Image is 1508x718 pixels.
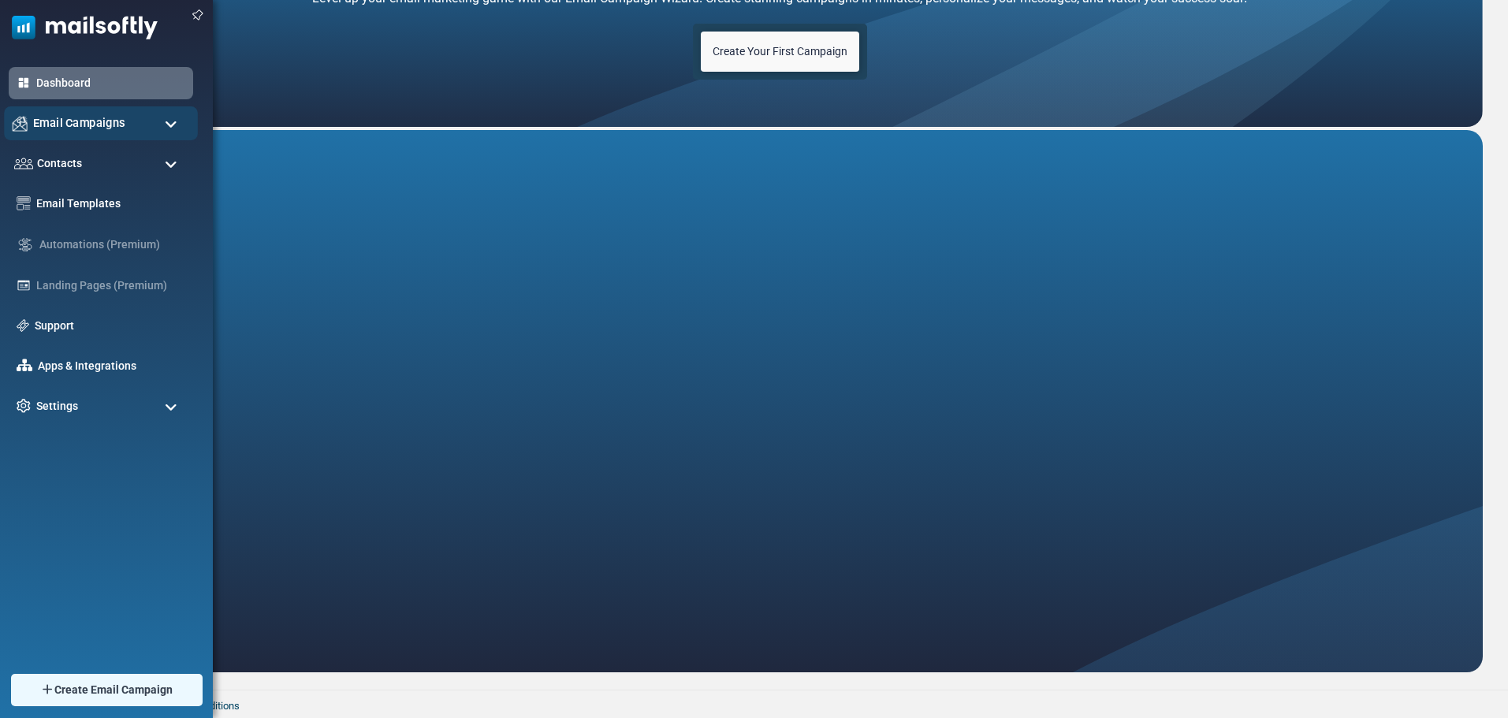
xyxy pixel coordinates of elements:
[17,278,31,292] img: landing_pages.svg
[36,398,78,415] span: Settings
[33,114,125,132] span: Email Campaigns
[17,399,31,413] img: settings-icon.svg
[54,682,173,698] span: Create Email Campaign
[37,155,82,172] span: Contacts
[36,75,185,91] a: Dashboard
[36,195,185,212] a: Email Templates
[14,158,33,169] img: contacts-icon.svg
[13,116,28,131] img: campaigns-icon.png
[17,236,34,254] img: workflow.svg
[51,690,1508,718] footer: 2025
[76,130,1483,672] iframe: Customer Support AI Agent
[17,196,31,210] img: email-templates-icon.svg
[17,319,29,332] img: support-icon.svg
[38,358,185,374] a: Apps & Integrations
[17,76,31,90] img: dashboard-icon-active.svg
[713,45,847,58] span: Create Your First Campaign
[35,318,185,334] a: Support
